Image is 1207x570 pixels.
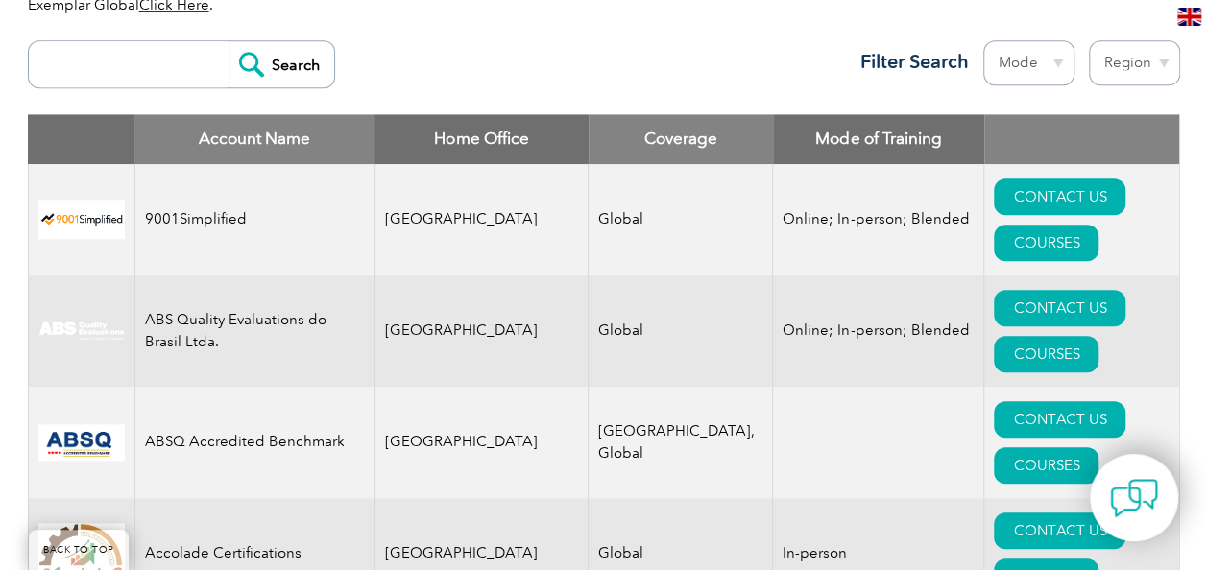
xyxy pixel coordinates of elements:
img: cc24547b-a6e0-e911-a812-000d3a795b83-logo.png [38,424,125,461]
a: CONTACT US [994,178,1125,215]
td: [GEOGRAPHIC_DATA], Global [589,387,773,498]
a: COURSES [994,225,1098,261]
a: CONTACT US [994,290,1125,326]
td: ABSQ Accredited Benchmark [134,387,374,498]
td: [GEOGRAPHIC_DATA] [374,387,589,498]
td: Online; In-person; Blended [773,275,984,387]
td: ABS Quality Evaluations do Brasil Ltda. [134,275,374,387]
img: en [1177,8,1201,26]
td: Global [589,275,773,387]
h3: Filter Search [849,50,969,74]
a: COURSES [994,447,1098,484]
th: : activate to sort column ascending [984,114,1179,164]
th: Account Name: activate to sort column descending [134,114,374,164]
input: Search [229,41,334,87]
td: [GEOGRAPHIC_DATA] [374,275,589,387]
td: Online; In-person; Blended [773,164,984,275]
td: 9001Simplified [134,164,374,275]
th: Home Office: activate to sort column ascending [374,114,589,164]
th: Mode of Training: activate to sort column ascending [773,114,984,164]
a: COURSES [994,336,1098,372]
td: Global [589,164,773,275]
a: CONTACT US [994,401,1125,438]
a: BACK TO TOP [29,530,129,570]
td: [GEOGRAPHIC_DATA] [374,164,589,275]
a: CONTACT US [994,512,1125,549]
img: 37c9c059-616f-eb11-a812-002248153038-logo.png [38,200,125,239]
img: contact-chat.png [1110,474,1158,522]
th: Coverage: activate to sort column ascending [589,114,773,164]
img: c92924ac-d9bc-ea11-a814-000d3a79823d-logo.jpg [38,321,125,342]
